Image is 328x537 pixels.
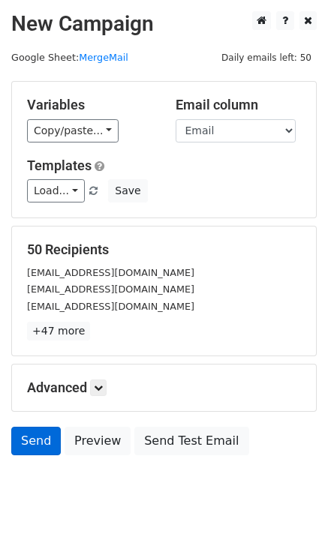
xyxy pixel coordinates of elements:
[176,97,302,113] h5: Email column
[27,283,194,295] small: [EMAIL_ADDRESS][DOMAIN_NAME]
[27,379,301,396] h5: Advanced
[11,11,317,37] h2: New Campaign
[27,322,90,340] a: +47 more
[27,119,119,142] a: Copy/paste...
[27,157,92,173] a: Templates
[27,97,153,113] h5: Variables
[216,49,317,66] span: Daily emails left: 50
[79,52,128,63] a: MergeMail
[253,465,328,537] iframe: Chat Widget
[216,52,317,63] a: Daily emails left: 50
[11,427,61,455] a: Send
[134,427,248,455] a: Send Test Email
[27,241,301,258] h5: 50 Recipients
[65,427,131,455] a: Preview
[11,52,128,63] small: Google Sheet:
[27,301,194,312] small: [EMAIL_ADDRESS][DOMAIN_NAME]
[108,179,147,202] button: Save
[27,267,194,278] small: [EMAIL_ADDRESS][DOMAIN_NAME]
[27,179,85,202] a: Load...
